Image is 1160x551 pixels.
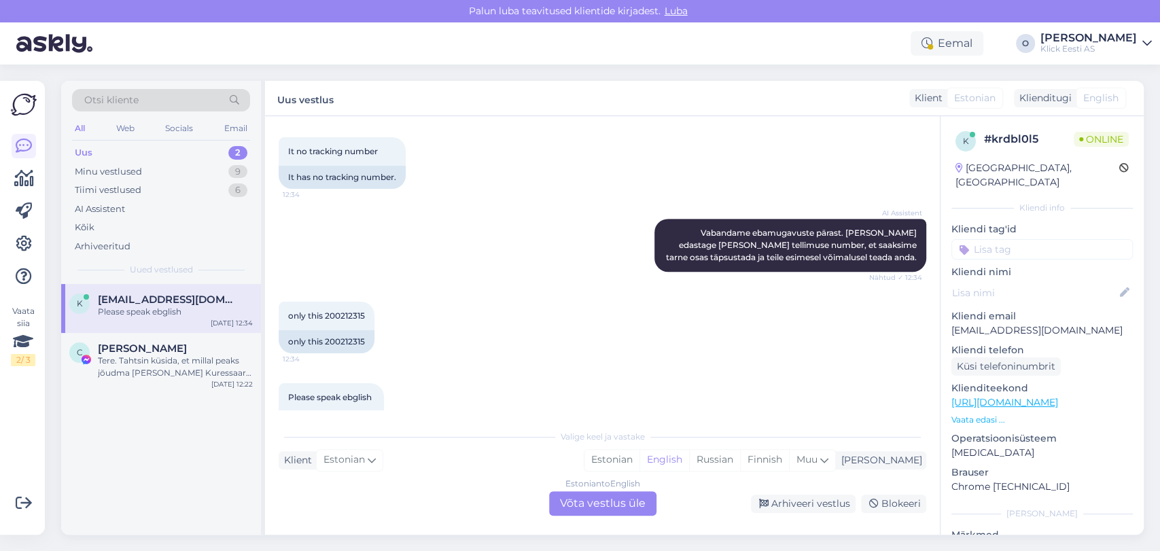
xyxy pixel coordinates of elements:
p: Brauser [951,465,1133,480]
span: Please speak ebglish [288,392,372,402]
p: Operatsioonisüsteem [951,431,1133,446]
span: Cätlin Aulik [98,342,187,355]
p: Kliendi email [951,309,1133,323]
div: Socials [162,120,196,137]
span: It no tracking number [288,146,378,156]
p: Kliendi nimi [951,265,1133,279]
div: 2 [228,146,247,160]
p: Kliendi tag'id [951,222,1133,236]
div: 2 / 3 [11,354,35,366]
span: Online [1074,132,1129,147]
div: [DATE] 12:34 [211,318,253,328]
div: Finnish [740,450,789,470]
div: Klient [909,91,943,105]
img: Askly Logo [11,92,37,118]
div: [PERSON_NAME] [951,508,1133,520]
div: Uus [75,146,92,160]
span: keith_kash13@yahoo.com [98,294,239,306]
a: [URL][DOMAIN_NAME] [951,396,1058,408]
p: Klienditeekond [951,381,1133,395]
div: [PERSON_NAME] [836,453,922,467]
div: All [72,120,88,137]
span: k [963,136,969,146]
div: Blokeeri [861,495,926,513]
div: Kõik [75,221,94,234]
div: Valige keel ja vastake [279,431,926,443]
span: C [77,347,83,357]
div: Please speak ebglish [98,306,253,318]
div: only this 200212315 [279,330,374,353]
label: Uus vestlus [277,89,334,107]
div: Russian [689,450,740,470]
div: 9 [228,165,247,179]
div: Klient [279,453,312,467]
div: Estonian [584,450,639,470]
span: Luba [661,5,692,17]
span: 12:34 [283,190,334,200]
span: Estonian [323,452,365,467]
div: [GEOGRAPHIC_DATA], [GEOGRAPHIC_DATA] [955,161,1119,190]
p: Chrome [TECHNICAL_ID] [951,480,1133,494]
div: Tere. Tahtsin küsida, et millal peaks jõudma [PERSON_NAME] Kuressaare poodi? 18.08 sai ostetud te... [98,355,253,379]
div: Arhiveeri vestlus [751,495,856,513]
div: Klick Eesti AS [1040,43,1137,54]
div: Võta vestlus üle [549,491,656,516]
span: Muu [796,453,818,465]
input: Lisa nimi [952,285,1117,300]
p: [MEDICAL_DATA] [951,446,1133,460]
span: Vabandame ebamugavuste pärast. [PERSON_NAME] edastage [PERSON_NAME] tellimuse number, et saaksime... [666,228,919,262]
div: Estonian to English [565,478,640,490]
span: Estonian [954,91,996,105]
span: AI Assistent [871,208,922,218]
div: Tiimi vestlused [75,183,141,197]
div: [DATE] 12:22 [211,379,253,389]
div: O [1016,34,1035,53]
div: # krdbl0l5 [984,131,1074,147]
p: Märkmed [951,528,1133,542]
span: Uued vestlused [130,264,193,276]
div: Klienditugi [1014,91,1072,105]
div: AI Assistent [75,202,125,216]
span: Otsi kliente [84,93,139,107]
div: English [639,450,689,470]
p: Kliendi telefon [951,343,1133,357]
input: Lisa tag [951,239,1133,260]
div: [PERSON_NAME] [1040,33,1137,43]
span: k [77,298,83,308]
div: Web [113,120,137,137]
div: Eemal [911,31,983,56]
span: English [1083,91,1119,105]
div: Kliendi info [951,202,1133,214]
div: Vaata siia [11,305,35,366]
div: Küsi telefoninumbrit [951,357,1061,376]
div: Minu vestlused [75,165,142,179]
p: Vaata edasi ... [951,414,1133,426]
span: only this 200212315 [288,310,365,321]
div: Arhiveeritud [75,240,130,253]
span: Nähtud ✓ 12:34 [869,272,922,283]
div: 6 [228,183,247,197]
div: It has no tracking number. [279,166,406,189]
a: [PERSON_NAME]Klick Eesti AS [1040,33,1152,54]
span: 12:34 [283,354,334,364]
div: Email [222,120,250,137]
p: [EMAIL_ADDRESS][DOMAIN_NAME] [951,323,1133,338]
